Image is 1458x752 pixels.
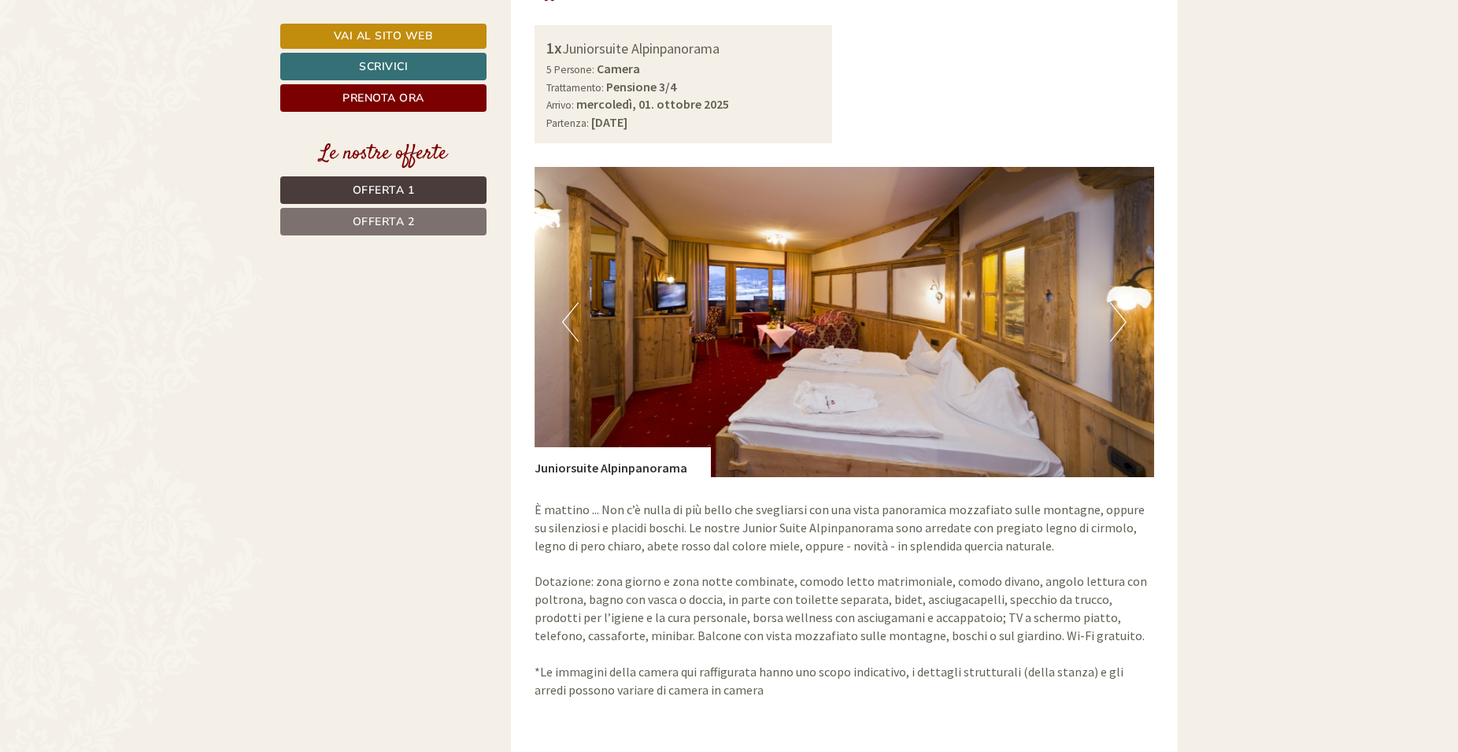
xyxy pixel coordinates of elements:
[280,53,487,80] a: Scrivici
[353,183,415,198] span: Offerta 1
[353,214,415,229] span: Offerta 2
[280,24,487,49] a: Vai al sito web
[576,96,729,112] b: mercoledì, 01. ottobre 2025
[535,167,1155,477] img: image
[591,114,627,130] b: [DATE]
[280,139,487,169] div: Le nostre offerte
[546,37,821,60] div: Juniorsuite Alpinpanorama
[271,12,350,39] div: domenica
[546,63,594,76] small: 5 Persone:
[535,501,1155,698] p: È mattino ... Non c’è nulla di più bello che svegliarsi con una vista panoramica mozzafiato sulle...
[535,447,711,477] div: Juniorsuite Alpinpanorama
[597,61,640,76] b: Camera
[546,117,589,130] small: Partenza:
[24,76,231,87] small: 12:19
[24,46,231,58] div: [GEOGRAPHIC_DATA]
[562,302,579,342] button: Previous
[280,84,487,112] a: Prenota ora
[546,98,574,112] small: Arrivo:
[546,38,562,57] b: 1x
[540,415,621,443] button: Invia
[546,81,604,94] small: Trattamento:
[12,43,239,91] div: Buon giorno, come possiamo aiutarla?
[1110,302,1127,342] button: Next
[606,79,676,94] b: Pensione 3/4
